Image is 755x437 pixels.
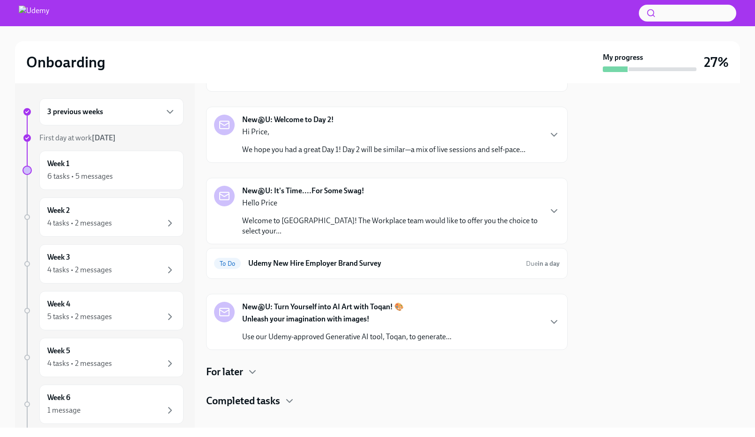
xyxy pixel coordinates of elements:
[47,358,112,369] div: 4 tasks • 2 messages
[22,385,184,424] a: Week 61 message
[47,299,70,309] h6: Week 4
[206,365,243,379] h4: For later
[92,133,116,142] strong: [DATE]
[206,365,568,379] div: For later
[47,218,112,228] div: 4 tasks • 2 messages
[242,145,526,155] p: We hope you had a great Day 1! Day 2 will be similar—a mix of live sessions and self-pace...
[22,291,184,330] a: Week 45 tasks • 2 messages
[242,332,452,342] p: Use our Udemy-approved Generative AI tool, Toqan, to generate...
[526,259,560,268] span: September 13th, 2025 10:00
[47,252,70,262] h6: Week 3
[39,98,184,125] div: 3 previous weeks
[538,260,560,268] strong: in a day
[19,6,49,21] img: Udemy
[47,405,81,415] div: 1 message
[39,133,116,142] span: First day at work
[47,159,69,169] h6: Week 1
[47,393,70,403] h6: Week 6
[242,115,334,125] strong: New@U: Welcome to Day 2!
[47,312,112,322] div: 5 tasks • 2 messages
[704,54,729,71] h3: 27%
[26,53,105,72] h2: Onboarding
[47,265,112,275] div: 4 tasks • 2 messages
[242,186,364,196] strong: New@U: It's Time....For Some Swag!
[22,133,184,143] a: First day at work[DATE]
[214,256,560,271] a: To DoUdemy New Hire Employer Brand SurveyDuein a day
[47,107,103,117] h6: 3 previous weeks
[242,314,370,323] strong: Unleash your imagination with images!
[22,197,184,237] a: Week 24 tasks • 2 messages
[242,216,541,236] p: Welcome to [GEOGRAPHIC_DATA]! The Workplace team would like to offer you the choice to select you...
[47,171,113,182] div: 6 tasks • 5 messages
[242,302,404,312] strong: New@U: Turn Yourself into AI Art with Toqan! 🎨
[22,151,184,190] a: Week 16 tasks • 5 messages
[206,394,568,408] div: Completed tasks
[248,258,518,269] h6: Udemy New Hire Employer Brand Survey
[603,52,643,63] strong: My progress
[22,244,184,284] a: Week 34 tasks • 2 messages
[22,338,184,377] a: Week 54 tasks • 2 messages
[526,260,560,268] span: Due
[242,198,541,208] p: Hello Price
[47,205,70,216] h6: Week 2
[242,127,526,137] p: Hi Price,
[214,260,241,267] span: To Do
[47,346,70,356] h6: Week 5
[206,394,280,408] h4: Completed tasks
